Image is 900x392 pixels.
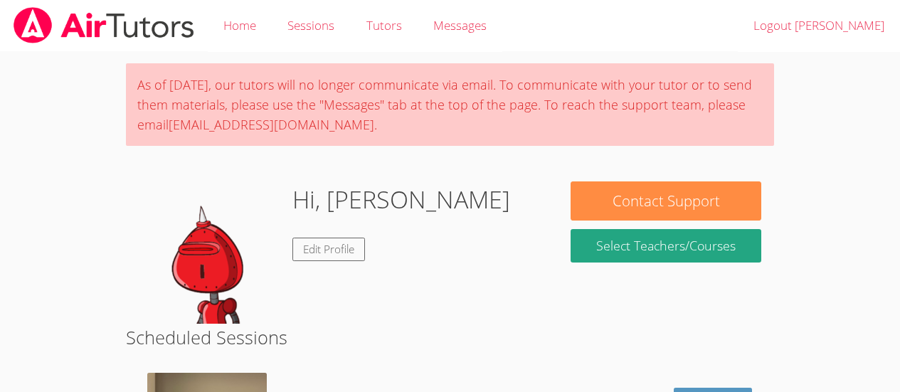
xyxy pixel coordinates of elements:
a: Edit Profile [292,238,365,261]
h2: Scheduled Sessions [126,324,774,351]
a: Select Teachers/Courses [571,229,761,263]
img: airtutors_banner-c4298cdbf04f3fff15de1276eac7730deb9818008684d7c2e4769d2f7ddbe033.png [12,7,196,43]
span: Messages [433,17,487,33]
img: default.png [139,181,281,324]
div: As of [DATE], our tutors will no longer communicate via email. To communicate with your tutor or ... [126,63,774,146]
button: Contact Support [571,181,761,221]
h1: Hi, [PERSON_NAME] [292,181,510,218]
